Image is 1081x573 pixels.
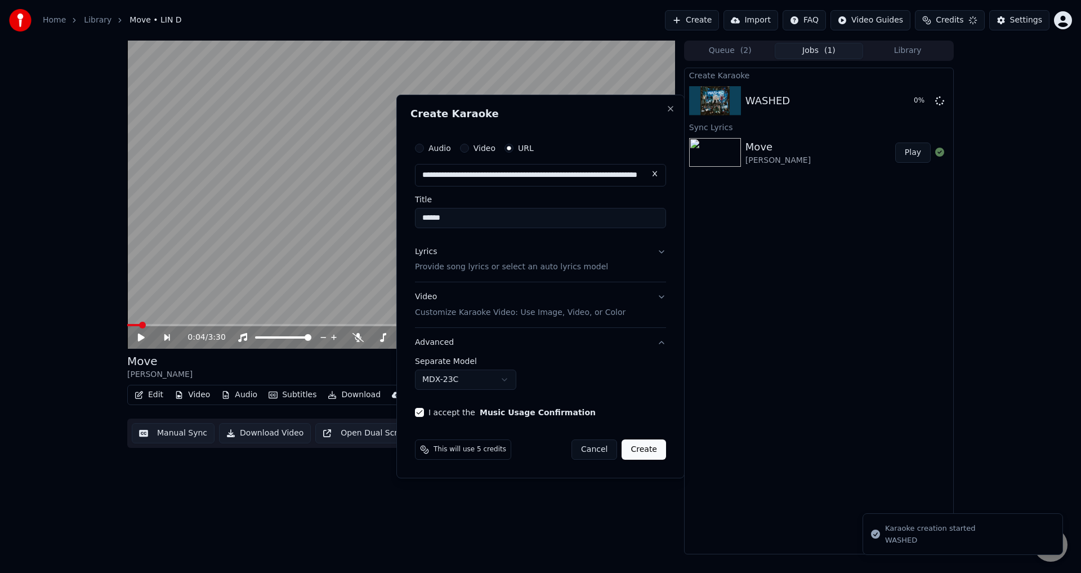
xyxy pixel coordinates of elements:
button: Advanced [415,328,666,357]
span: This will use 5 credits [434,445,506,454]
p: Provide song lyrics or select an auto lyrics model [415,262,608,273]
label: Audio [428,144,451,152]
button: Create [622,439,666,460]
div: Video [415,292,626,319]
button: Cancel [571,439,617,460]
label: I accept the [428,408,596,416]
button: VideoCustomize Karaoke Video: Use Image, Video, or Color [415,283,666,328]
div: Advanced [415,357,666,399]
button: LyricsProvide song lyrics or select an auto lyrics model [415,237,666,282]
label: Title [415,196,666,203]
label: Separate Model [415,357,666,365]
button: I accept the [480,408,596,416]
p: Customize Karaoke Video: Use Image, Video, or Color [415,307,626,318]
h2: Create Karaoke [410,109,671,119]
label: URL [518,144,534,152]
div: Lyrics [415,246,437,257]
label: Video [474,144,495,152]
